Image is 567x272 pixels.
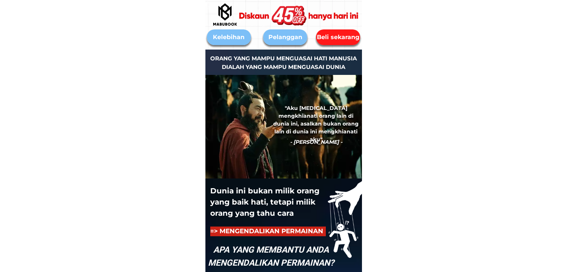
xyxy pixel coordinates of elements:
[193,54,374,71] h1: ORANG YANG MAMPU MENGUASAI HATI MANUSIA DIALAH YANG MAMPU MENGUASAI DUNIA
[263,33,307,42] div: Pelanggan
[207,33,251,42] div: Kelebihan
[210,227,326,236] h1: => MENGENDALIKAN PERMAINAN
[210,185,339,219] h1: Dunia ini bukan milik orang yang baik hati, tetapi milik orang yang tahu cara
[273,138,359,146] h1: - [PERSON_NAME] -
[273,104,359,143] h1: "Aku [MEDICAL_DATA] mengkhianati orang lain di dunia ini, asalkan bukan orang lain di dunia ini m...
[316,33,360,42] div: Beli sekarang
[199,244,343,269] h1: APA YANG MEMBANTU ANDA MENGENDALIKAN PERMAINAN?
